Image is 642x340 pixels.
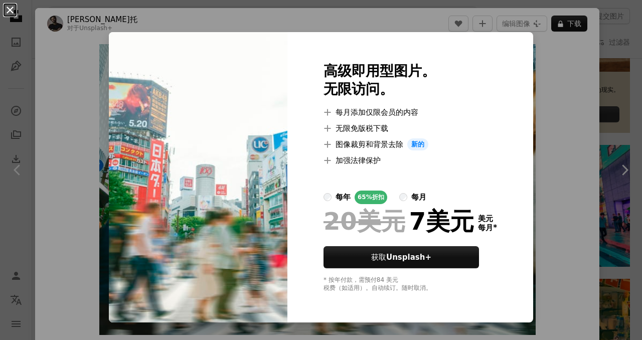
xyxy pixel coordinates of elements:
font: 65% [358,194,372,201]
font: 税费（如适用）。自动续订。随时取消。 [324,284,432,291]
font: 每月 [411,193,426,202]
input: 每年65%折扣 [324,193,332,201]
font: 高级即用型图片。 [324,63,436,79]
font: 美元 [478,214,493,223]
font: 获取 [371,253,386,262]
font: 图像裁剪和背景去除 [336,140,403,149]
font: 每年 [336,193,351,202]
font: Unsplash+ [386,253,431,262]
font: * 按年付款，需预付 [324,276,377,283]
font: 无限访问。 [324,81,394,97]
input: 每月 [399,193,407,201]
font: 84 美元 [377,276,398,283]
font: 折扣 [372,194,384,201]
img: premium_photo-1722944969145-f9e57dcc6e75 [109,32,287,322]
font: 加强法律保护 [336,156,381,165]
font: 20美元 [324,207,405,235]
font: 7美元 [409,207,474,235]
font: 每月 [478,223,493,232]
font: 每月添加仅限会员的内容 [336,108,418,117]
font: 新的 [411,140,424,148]
button: 获取Unsplash+ [324,246,479,268]
font: 无限免版税下载 [336,124,388,133]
